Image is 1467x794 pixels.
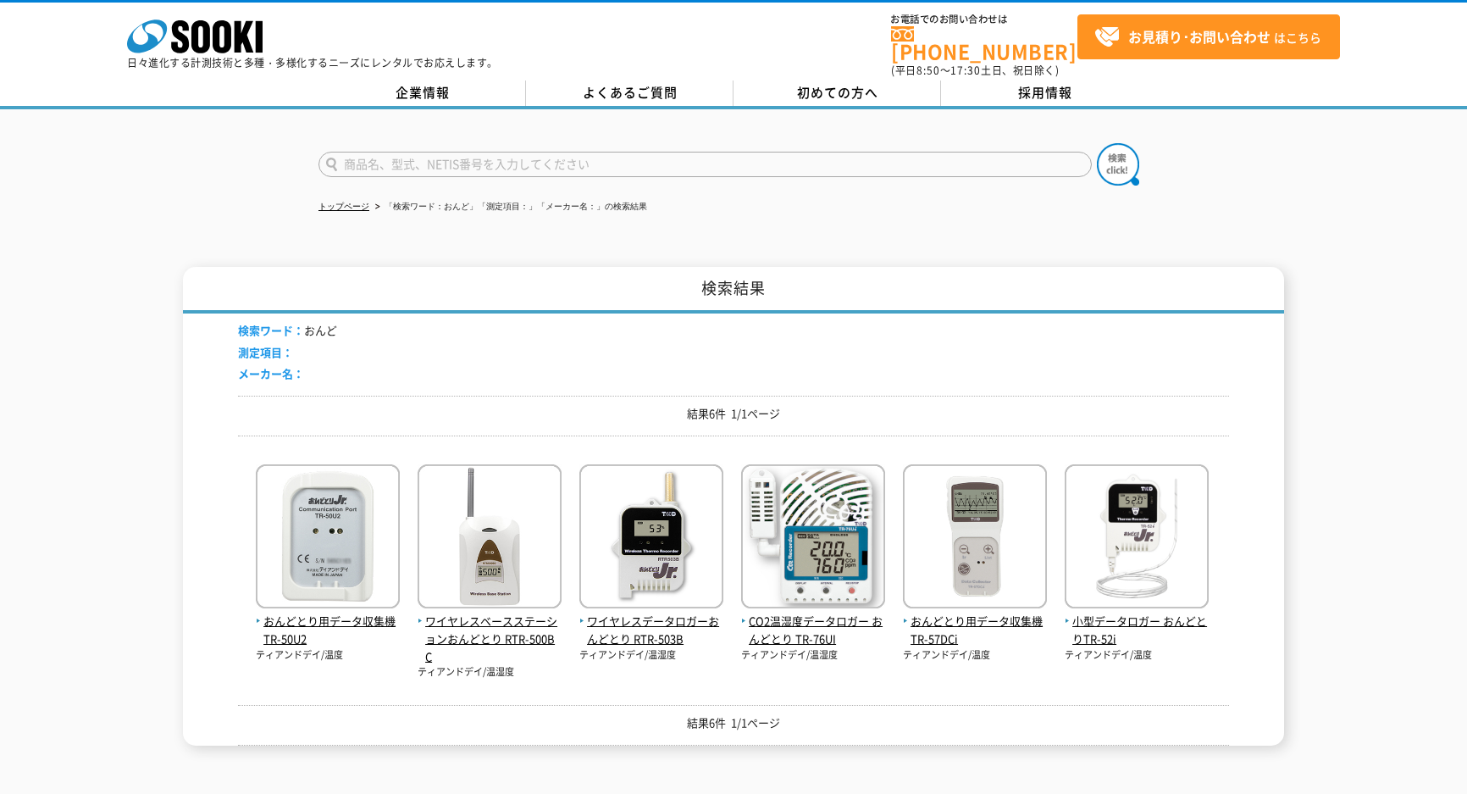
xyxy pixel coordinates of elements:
a: よくあるご質問 [526,81,733,106]
span: 検索ワード： [238,322,304,338]
strong: お見積り･お問い合わせ [1128,26,1270,47]
a: おんどとり用データ収集機 TR-50U2 [256,595,400,647]
a: ワイヤレスデータロガーおんどとり RTR-503B [579,595,723,647]
img: おんどとりTR-52i [1065,464,1209,613]
h1: 検索結果 [183,267,1284,314]
a: 採用情報 [941,81,1149,106]
p: ティアンドデイ/温度 [256,648,400,663]
img: RTR-500BC [418,464,562,613]
li: おんど [238,322,337,340]
img: TR-57DCi [903,464,1047,613]
span: CO2温湿度データロガー おんどとり TR-76UI [741,613,885,648]
p: ティアンドデイ/温湿度 [579,648,723,663]
img: RTR-503B [579,464,723,613]
span: お電話でのお問い合わせは [891,14,1077,25]
span: メーカー名： [238,365,304,381]
p: 結果6件 1/1ページ [238,405,1229,423]
span: おんどとり用データ収集機 TR-57DCi [903,613,1047,648]
span: ワイヤレスベースステーションおんどとり RTR-500BC [418,613,562,665]
a: お見積り･お問い合わせはこちら [1077,14,1340,59]
a: 小型データロガー おんどとりTR-52i [1065,595,1209,647]
p: ティアンドデイ/温度 [903,648,1047,663]
span: 測定項目： [238,344,293,360]
a: CO2温湿度データロガー おんどとり TR-76UI [741,595,885,647]
span: ワイヤレスデータロガーおんどとり RTR-503B [579,613,723,648]
li: 「検索ワード：おんど」「測定項目：」「メーカー名：」の検索結果 [372,198,647,216]
a: 企業情報 [318,81,526,106]
a: [PHONE_NUMBER] [891,26,1077,61]
p: 日々進化する計測技術と多種・多様化するニーズにレンタルでお応えします。 [127,58,498,68]
input: 商品名、型式、NETIS番号を入力してください [318,152,1092,177]
img: TR-76UI [741,464,885,613]
img: TR-50U2 [256,464,400,613]
p: 結果6件 1/1ページ [238,714,1229,732]
img: btn_search.png [1097,143,1139,186]
a: ワイヤレスベースステーションおんどとり RTR-500BC [418,595,562,665]
p: ティアンドデイ/温湿度 [418,665,562,680]
span: 17:30 [950,63,981,78]
span: 8:50 [916,63,940,78]
a: おんどとり用データ収集機 TR-57DCi [903,595,1047,647]
span: 小型データロガー おんどとりTR-52i [1065,613,1209,648]
span: 初めての方へ [797,83,878,102]
span: おんどとり用データ収集機 TR-50U2 [256,613,400,648]
p: ティアンドデイ/温湿度 [741,648,885,663]
a: 初めての方へ [733,81,941,106]
p: ティアンドデイ/温度 [1065,648,1209,663]
span: (平日 ～ 土日、祝日除く) [891,63,1059,78]
a: トップページ [318,202,369,211]
span: はこちら [1094,25,1321,50]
